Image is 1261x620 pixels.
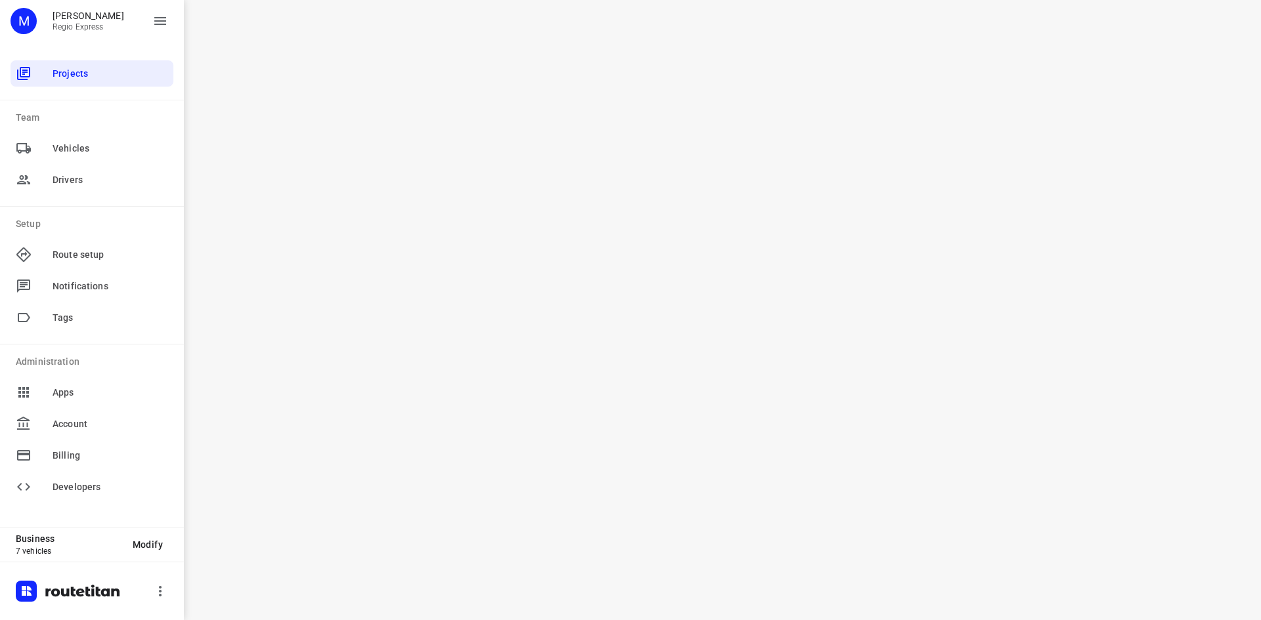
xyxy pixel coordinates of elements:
[16,217,173,231] p: Setup
[11,60,173,87] div: Projects
[53,386,168,400] span: Apps
[53,173,168,187] span: Drivers
[53,67,168,81] span: Projects
[11,167,173,193] div: Drivers
[53,22,124,31] p: Regio Express
[11,8,37,34] div: M
[53,10,124,21] p: Max Bisseling
[122,533,173,556] button: Modify
[11,379,173,405] div: Apps
[16,547,122,556] p: 7 vehicles
[53,311,168,325] span: Tags
[11,304,173,331] div: Tags
[53,248,168,262] span: Route setup
[53,142,168,155] span: Vehicles
[11,273,173,299] div: Notifications
[53,449,168,463] span: Billing
[16,533,122,544] p: Business
[11,135,173,161] div: Vehicles
[11,442,173,468] div: Billing
[133,539,163,550] span: Modify
[53,279,168,293] span: Notifications
[16,111,173,125] p: Team
[11,474,173,500] div: Developers
[16,355,173,369] p: Administration
[53,480,168,494] span: Developers
[11,411,173,437] div: Account
[53,417,168,431] span: Account
[11,241,173,268] div: Route setup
